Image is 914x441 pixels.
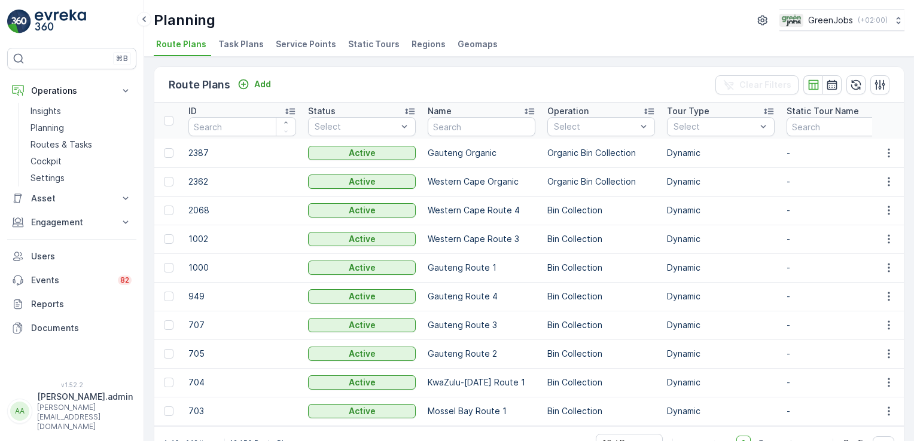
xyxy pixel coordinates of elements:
button: Active [308,289,416,304]
p: Settings [31,172,65,184]
p: Mossel Bay Route 1 [428,405,535,417]
p: Gauteng Route 4 [428,290,535,302]
p: 2387 [188,147,296,159]
p: Organic Bin Collection [547,176,655,188]
p: Insights [31,105,61,117]
p: Users [31,250,132,262]
span: Task Plans [218,38,264,50]
p: Active [349,348,376,360]
p: Active [349,233,376,245]
p: 707 [188,319,296,331]
p: Dynamic [667,376,775,388]
button: Clear Filters [715,75,799,94]
img: logo_light-DOdMpM7g.png [35,10,86,33]
p: Add [254,78,271,90]
input: Search [787,117,894,136]
p: GreenJobs [808,14,853,26]
p: ⌘B [116,54,128,63]
div: AA [10,402,29,421]
img: Green_Jobs_Logo.png [779,14,803,27]
p: Clear Filters [739,79,791,91]
p: - [787,233,894,245]
a: Settings [26,170,136,186]
p: [PERSON_NAME][EMAIL_ADDRESS][DOMAIN_NAME] [37,403,133,431]
div: Toggle Row Selected [164,378,173,387]
span: Route Plans [156,38,206,50]
div: Toggle Row Selected [164,320,173,330]
p: Reports [31,298,132,310]
p: - [787,348,894,360]
p: Gauteng Route 1 [428,262,535,274]
p: 704 [188,376,296,388]
p: Dynamic [667,176,775,188]
p: [PERSON_NAME].admin [37,391,133,403]
p: 1000 [188,262,296,274]
p: - [787,290,894,302]
p: Bin Collection [547,348,655,360]
div: Toggle Row Selected [164,148,173,158]
p: Gauteng Organic [428,147,535,159]
p: Documents [31,322,132,334]
span: Service Points [276,38,336,50]
div: Toggle Row Selected [164,406,173,416]
div: Toggle Row Selected [164,177,173,186]
p: Dynamic [667,262,775,274]
div: Toggle Row Selected [164,292,173,301]
p: 949 [188,290,296,302]
p: - [787,204,894,216]
a: Insights [26,103,136,120]
p: - [787,176,894,188]
p: Operations [31,85,112,97]
button: Active [308,375,416,390]
p: Status [308,105,336,117]
p: Name [428,105,452,117]
p: 703 [188,405,296,417]
p: Events [31,274,111,286]
p: ( +02:00 ) [858,16,888,25]
p: 2068 [188,204,296,216]
p: Asset [31,192,112,204]
button: Active [308,232,416,246]
p: Bin Collection [547,376,655,388]
p: - [787,319,894,331]
p: Select [554,121,636,133]
p: ID [188,105,197,117]
button: Active [308,146,416,160]
p: Dynamic [667,319,775,331]
a: Cockpit [26,153,136,170]
p: Engagement [31,216,112,228]
span: v 1.52.2 [7,381,136,388]
p: Organic Bin Collection [547,147,655,159]
p: Western Cape Route 3 [428,233,535,245]
p: KwaZulu-[DATE] Route 1 [428,376,535,388]
p: Active [349,204,376,216]
p: Bin Collection [547,319,655,331]
button: Active [308,318,416,332]
p: Tour Type [667,105,709,117]
p: 82 [120,275,129,285]
p: 705 [188,348,296,360]
p: Dynamic [667,204,775,216]
span: Geomaps [458,38,498,50]
p: Dynamic [667,348,775,360]
button: Add [233,77,276,91]
p: Active [349,147,376,159]
p: Gauteng Route 3 [428,319,535,331]
span: Static Tours [348,38,400,50]
p: Operation [547,105,589,117]
p: Bin Collection [547,290,655,302]
p: Bin Collection [547,262,655,274]
button: GreenJobs(+02:00) [779,10,904,31]
p: Bin Collection [547,405,655,417]
p: Western Cape Route 4 [428,204,535,216]
a: Planning [26,120,136,136]
button: Active [308,347,416,361]
p: Dynamic [667,290,775,302]
button: Active [308,174,416,189]
div: Toggle Row Selected [164,206,173,215]
p: Dynamic [667,147,775,159]
p: 1002 [188,233,296,245]
button: Active [308,404,416,418]
p: Active [349,405,376,417]
input: Search [188,117,296,136]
